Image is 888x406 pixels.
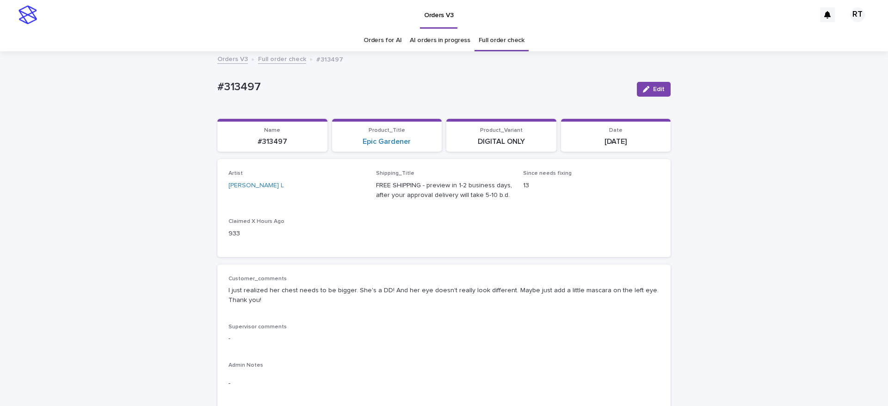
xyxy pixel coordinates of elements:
[258,53,306,64] a: Full order check
[223,137,322,146] p: #313497
[363,137,411,146] a: Epic Gardener
[523,171,572,176] span: Since needs fixing
[364,30,401,51] a: Orders for AI
[217,80,629,94] p: #313497
[452,137,551,146] p: DIGITAL ONLY
[228,229,365,239] p: 933
[228,286,660,305] p: I just realized her chest needs to be bigger. She's a DD! And her eye doesn't really look differe...
[228,181,284,191] a: [PERSON_NAME] L
[480,128,523,133] span: Product_Variant
[228,334,660,344] p: -
[228,379,660,388] p: -
[316,54,343,64] p: #313497
[376,181,512,200] p: FREE SHIPPING - preview in 1-2 business days, after your approval delivery will take 5-10 b.d.
[18,6,37,24] img: stacker-logo-s-only.png
[410,30,470,51] a: AI orders in progress
[217,53,248,64] a: Orders V3
[637,82,671,97] button: Edit
[264,128,280,133] span: Name
[376,171,414,176] span: Shipping_Title
[653,86,665,92] span: Edit
[228,276,287,282] span: Customer_comments
[228,363,263,368] span: Admin Notes
[609,128,623,133] span: Date
[567,137,666,146] p: [DATE]
[479,30,524,51] a: Full order check
[228,324,287,330] span: Supervisor comments
[228,219,284,224] span: Claimed X Hours Ago
[369,128,405,133] span: Product_Title
[523,181,660,191] p: 13
[850,7,865,22] div: RT
[228,171,243,176] span: Artist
